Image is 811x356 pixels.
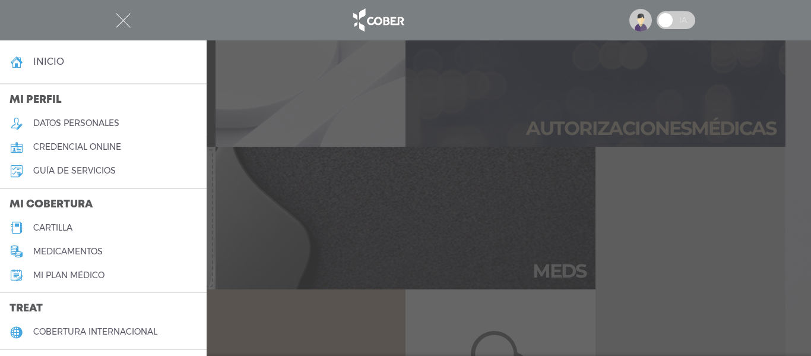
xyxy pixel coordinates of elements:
h5: Mi plan médico [33,270,104,281]
h5: cartilla [33,223,72,233]
h4: inicio [33,56,64,67]
h5: credencial online [33,142,121,152]
img: profile-placeholder.svg [629,9,652,31]
h5: cobertura internacional [33,327,157,337]
h5: datos personales [33,118,119,128]
img: logo_cober_home-white.png [347,6,409,34]
h5: guía de servicios [33,166,116,176]
img: Cober_menu-close-white.svg [116,13,131,28]
h5: medicamentos [33,247,103,257]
